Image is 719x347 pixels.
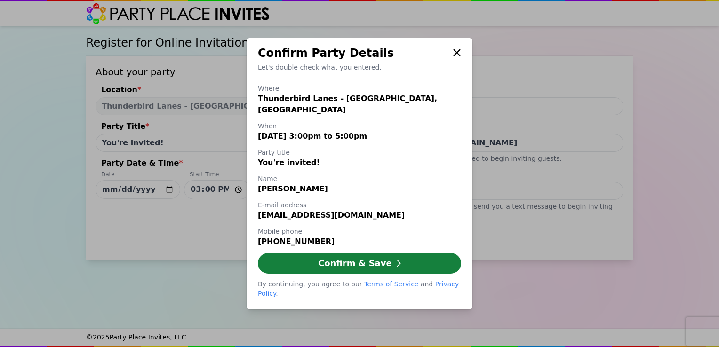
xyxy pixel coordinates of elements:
div: By continuing, you agree to our and . [258,279,461,298]
div: Thunderbird Lanes - [GEOGRAPHIC_DATA], [GEOGRAPHIC_DATA] [258,93,461,116]
h3: Name [258,174,461,183]
div: You're invited! [258,157,461,168]
a: Terms of Service [364,280,418,288]
button: Confirm & Save [258,253,461,274]
h3: Mobile phone [258,227,461,236]
h3: When [258,121,461,131]
h3: E-mail address [258,200,461,210]
div: [DATE] 3:00pm to 5:00pm [258,131,461,142]
h3: Party title [258,148,461,157]
div: [PERSON_NAME] [258,183,461,195]
div: [EMAIL_ADDRESS][DOMAIN_NAME] [258,210,461,221]
div: Confirm Party Details [258,46,449,61]
h3: Where [258,84,461,93]
p: Let's double check what you entered. [258,63,461,72]
div: [PHONE_NUMBER] [258,236,461,247]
